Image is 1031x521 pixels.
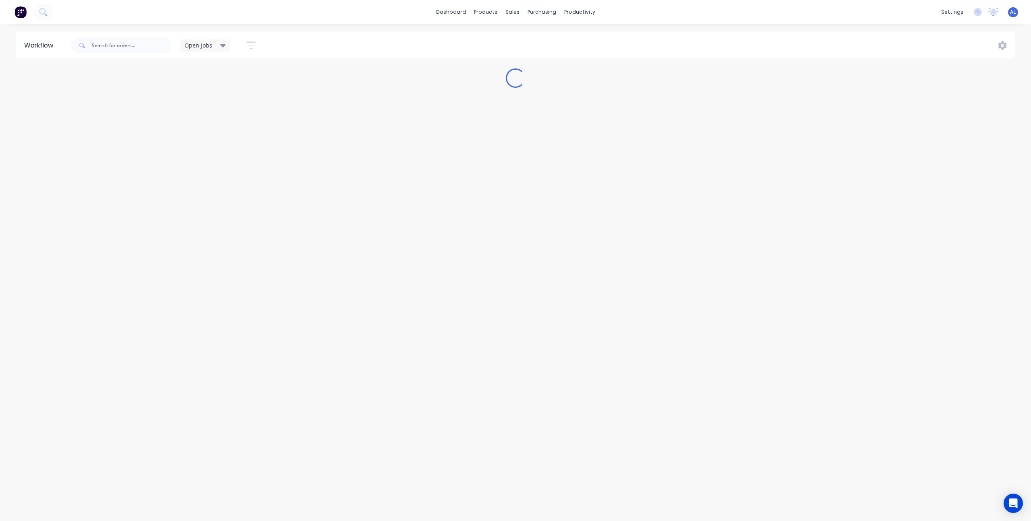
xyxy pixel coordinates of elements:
span: Open Jobs [184,41,212,50]
div: settings [937,6,967,18]
a: dashboard [432,6,470,18]
div: Workflow [24,41,57,50]
div: purchasing [524,6,560,18]
div: productivity [560,6,599,18]
input: Search for orders... [92,37,172,54]
img: Factory [14,6,27,18]
span: AL [1010,8,1016,16]
div: sales [501,6,524,18]
div: products [470,6,501,18]
div: Open Intercom Messenger [1004,494,1023,513]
